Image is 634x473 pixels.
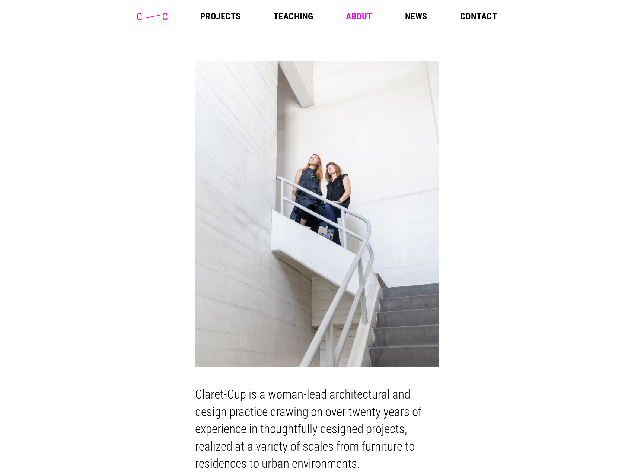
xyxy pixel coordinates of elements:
[346,12,372,21] a: About
[195,386,439,473] p: Claret-Cup is a woman-lead architectural and design practice drawing on over twenty years of expe...
[405,12,427,21] a: News
[460,12,497,21] a: Contact
[274,12,313,21] a: Teaching
[200,12,497,21] nav: Main Menu
[200,12,241,21] a: Projects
